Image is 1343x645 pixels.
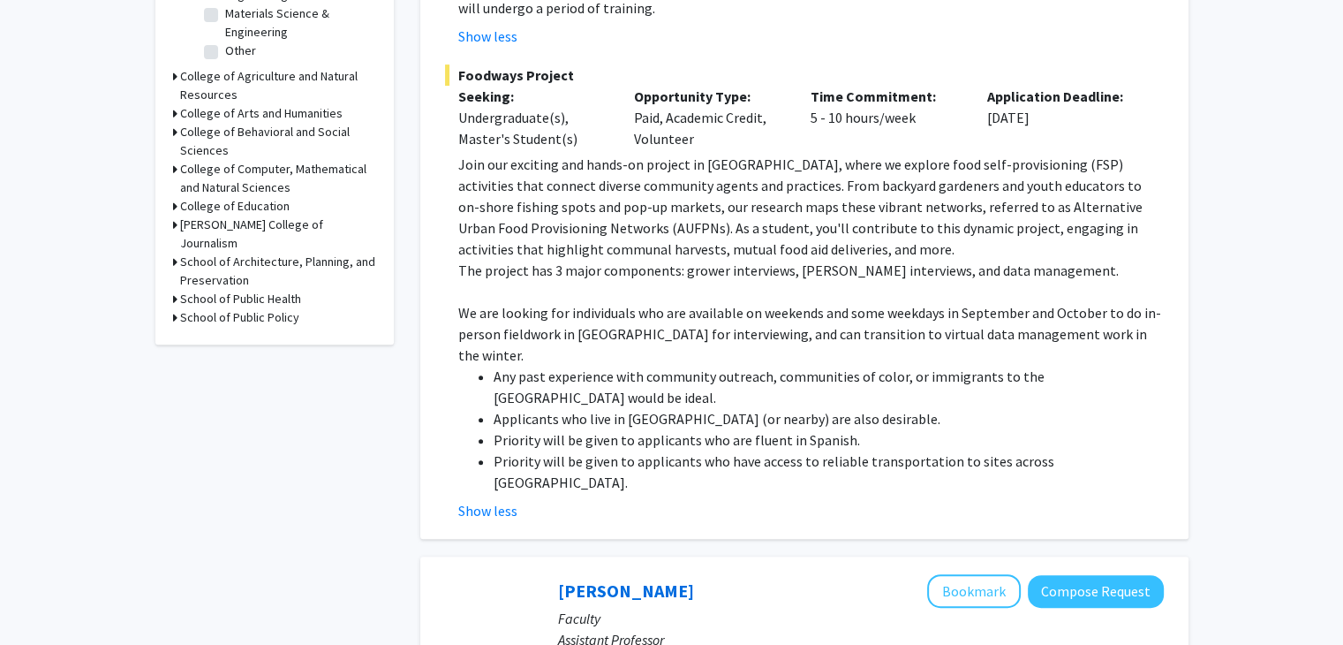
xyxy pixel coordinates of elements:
iframe: Chat [13,565,75,632]
h3: School of Public Policy [180,308,299,327]
label: Other [225,42,256,60]
button: Compose Request to Angel Dunbar [1028,575,1164,608]
p: Join our exciting and hands-on project in [GEOGRAPHIC_DATA], where we explore food self-provision... [458,154,1164,260]
a: [PERSON_NAME] [558,580,694,602]
li: Priority will be given to applicants who have access to reliable transportation to sites across [... [494,451,1164,493]
div: Undergraduate(s), Master's Student(s) [458,107,608,149]
li: Any past experience with community outreach, communities of color, or immigrants to the [GEOGRAPH... [494,366,1164,408]
button: Show less [458,500,517,521]
h3: [PERSON_NAME] College of Journalism [180,216,376,253]
p: Time Commitment: [811,86,961,107]
li: Applicants who live in [GEOGRAPHIC_DATA] (or nearby) are also desirable. [494,408,1164,429]
h3: College of Education [180,197,290,216]
label: Materials Science & Engineering [225,4,372,42]
div: Paid, Academic Credit, Volunteer [621,86,797,149]
button: Show less [458,26,517,47]
h3: College of Agriculture and Natural Resources [180,67,376,104]
h3: College of Behavioral and Social Sciences [180,123,376,160]
h3: School of Public Health [180,290,301,308]
p: The project has 3 major components: grower interviews, [PERSON_NAME] interviews, and data managem... [458,260,1164,281]
h3: College of Computer, Mathematical and Natural Sciences [180,160,376,197]
h3: School of Architecture, Planning, and Preservation [180,253,376,290]
div: 5 - 10 hours/week [797,86,974,149]
p: Seeking: [458,86,608,107]
p: We are looking for individuals who are available on weekends and some weekdays in September and O... [458,302,1164,366]
li: Priority will be given to applicants who are fluent in Spanish. [494,429,1164,451]
p: Application Deadline: [987,86,1137,107]
p: Faculty [558,608,1164,629]
span: Foodways Project [445,64,1164,86]
button: Add Angel Dunbar to Bookmarks [927,574,1021,608]
div: [DATE] [974,86,1151,149]
p: Opportunity Type: [634,86,784,107]
h3: College of Arts and Humanities [180,104,343,123]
